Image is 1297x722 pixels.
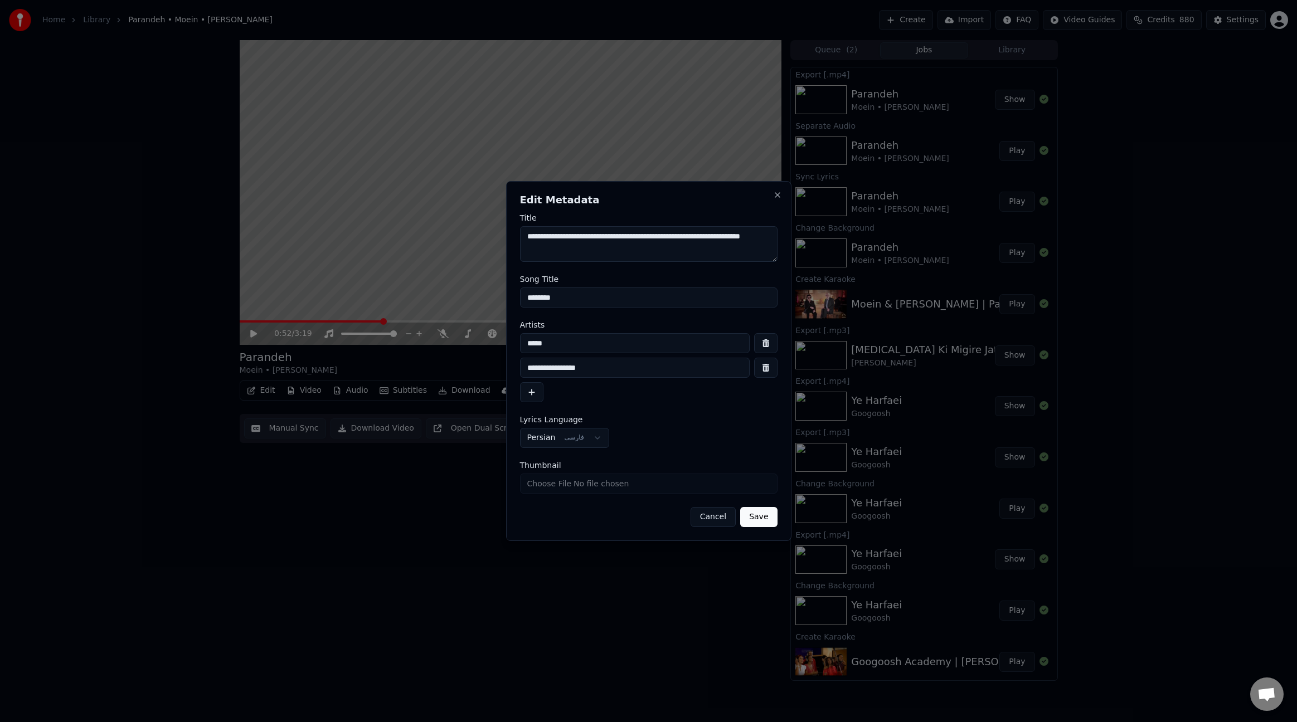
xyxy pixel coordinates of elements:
label: Title [520,214,778,222]
label: Song Title [520,275,778,283]
button: Save [740,507,777,527]
span: Lyrics Language [520,416,583,423]
h2: Edit Metadata [520,195,778,205]
button: Cancel [691,507,736,527]
label: Artists [520,321,778,329]
span: Thumbnail [520,461,561,469]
